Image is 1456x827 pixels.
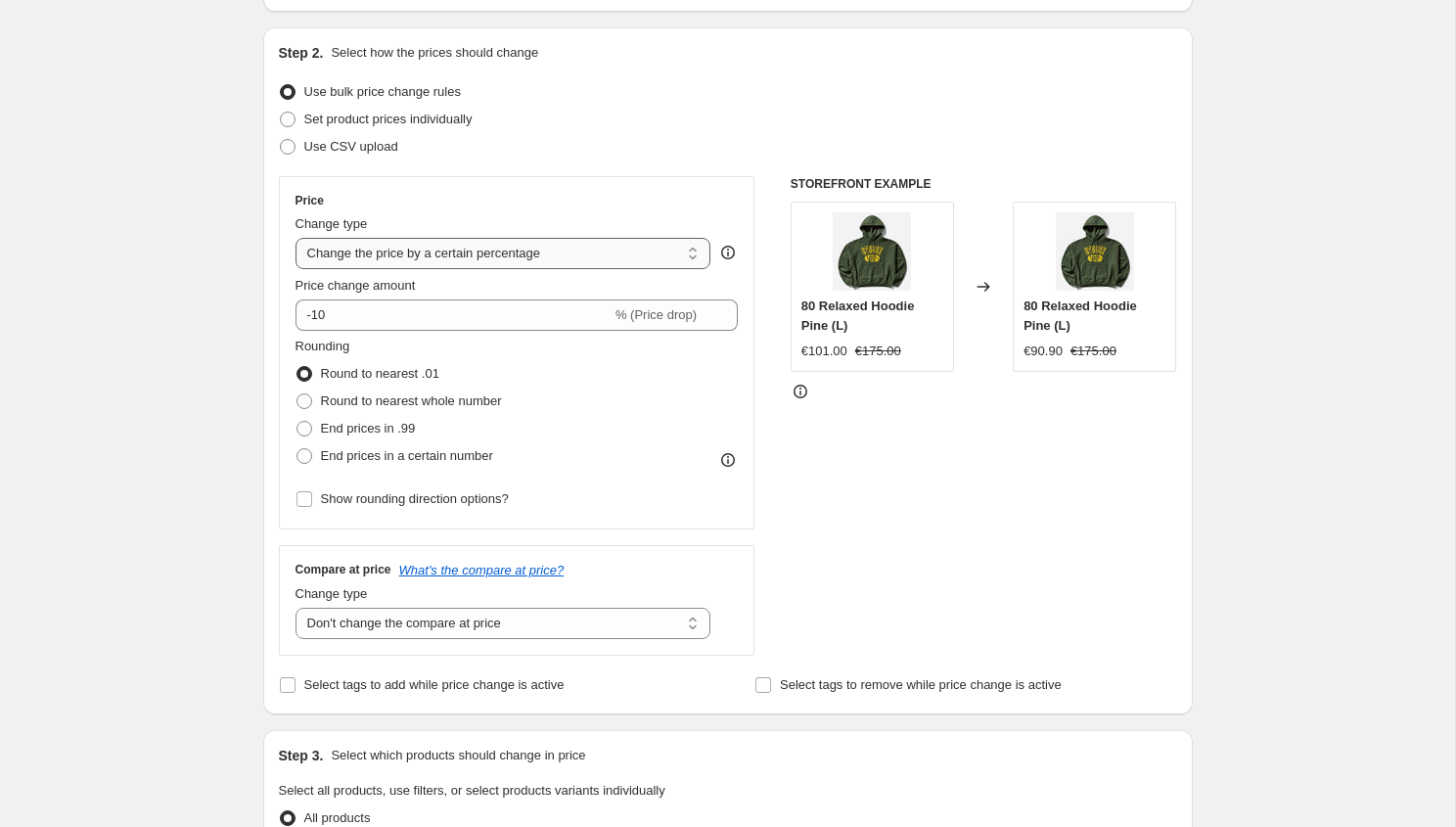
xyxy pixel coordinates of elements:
span: Change type [296,216,368,231]
div: €101.00 [801,342,847,361]
strike: €175.00 [855,342,901,361]
span: Rounding [296,339,350,353]
input: -15 [296,299,612,331]
span: Select tags to add while price change is active [304,677,565,692]
h6: STOREFRONT EXAMPLE [791,176,1177,192]
span: All products [304,810,371,825]
button: What's the compare at price? [399,563,565,577]
span: End prices in .99 [321,421,416,436]
h2: Step 2. [279,43,324,63]
h3: Compare at price [296,562,391,577]
span: Use CSV upload [304,139,398,154]
span: Select all products, use filters, or select products variants individually [279,783,665,798]
span: Select tags to remove while price change is active [780,677,1062,692]
span: % (Price drop) [615,307,697,322]
span: Set product prices individually [304,112,473,126]
p: Select which products should change in price [331,746,585,765]
span: End prices in a certain number [321,448,493,463]
img: 1745415278403.St_C3_BCssy-Clothing-Hoodies-Stussy80RelaxedHoodGreen-118561SJ0460-20241108102801_0... [833,212,911,291]
h2: Step 3. [279,746,324,765]
span: Round to nearest .01 [321,366,439,381]
span: Round to nearest whole number [321,393,502,408]
span: Use bulk price change rules [304,84,461,99]
strike: €175.00 [1070,342,1116,361]
span: 80 Relaxed Hoodie Pine (L) [1024,299,1137,333]
div: €90.90 [1024,342,1063,361]
span: Price change amount [296,278,416,293]
p: Select how the prices should change [331,43,538,63]
div: help [718,243,738,262]
span: Show rounding direction options? [321,491,509,506]
span: 80 Relaxed Hoodie Pine (L) [801,299,915,333]
span: Change type [296,586,368,601]
img: 1745415278403.St_C3_BCssy-Clothing-Hoodies-Stussy80RelaxedHoodGreen-118561SJ0460-20241108102801_0... [1056,212,1134,291]
h3: Price [296,193,324,208]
